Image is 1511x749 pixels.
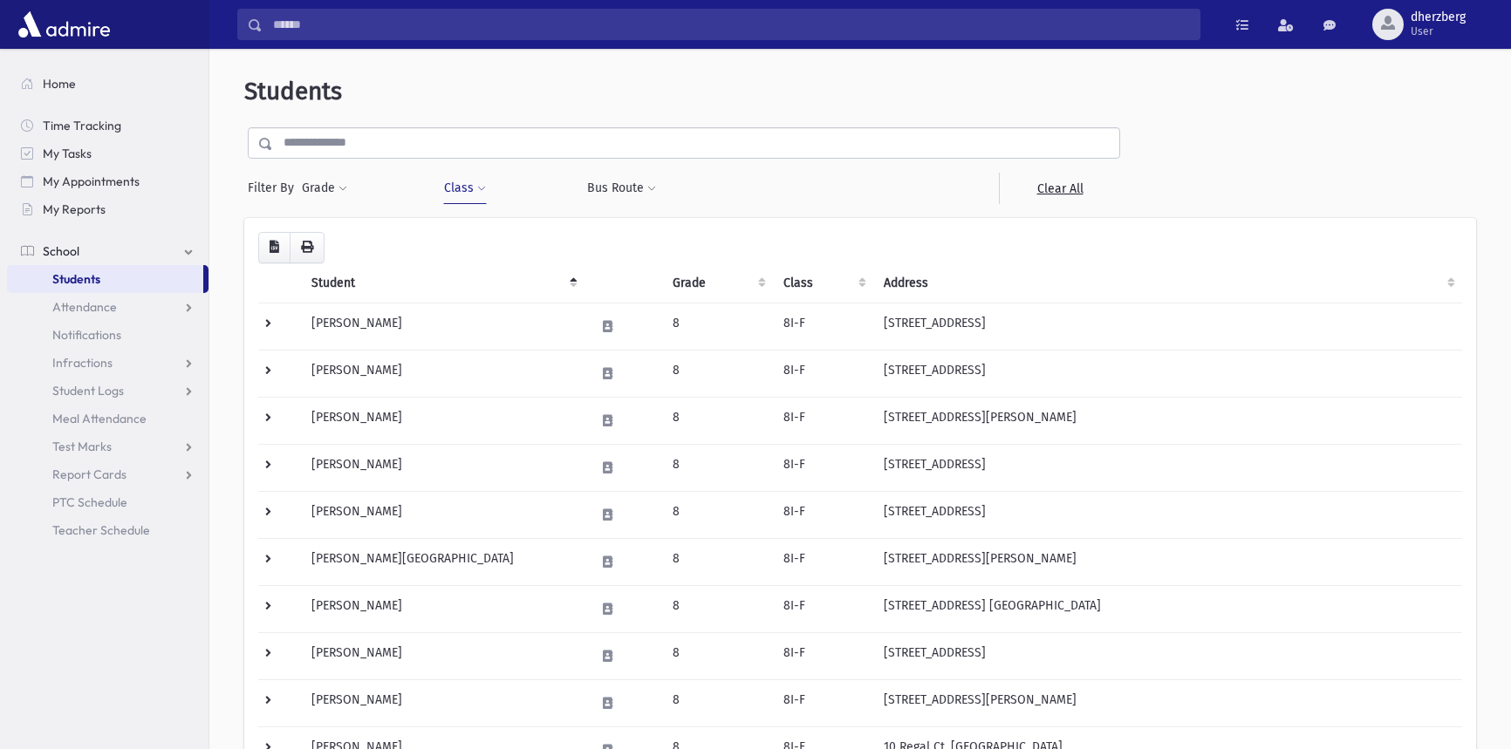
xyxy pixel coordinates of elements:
[7,405,209,432] a: Meal Attendance
[263,9,1200,40] input: Search
[7,293,209,321] a: Attendance
[301,173,348,204] button: Grade
[7,321,209,349] a: Notifications
[52,355,113,371] span: Infractions
[7,140,209,167] a: My Tasks
[301,491,585,538] td: [PERSON_NAME]
[301,263,585,303] th: Student: activate to sort column descending
[244,77,342,106] span: Students
[290,232,325,263] button: Print
[773,263,873,303] th: Class: activate to sort column ascending
[873,491,1462,538] td: [STREET_ADDRESS]
[773,444,873,491] td: 8I-F
[301,444,585,491] td: [PERSON_NAME]
[43,76,76,92] span: Home
[999,173,1120,204] a: Clear All
[773,303,873,350] td: 8I-F
[586,173,657,204] button: Bus Route
[662,679,773,726] td: 8
[301,632,585,679] td: [PERSON_NAME]
[662,491,773,538] td: 8
[301,679,585,726] td: [PERSON_NAME]
[662,538,773,585] td: 8
[52,327,121,343] span: Notifications
[301,350,585,397] td: [PERSON_NAME]
[52,299,117,315] span: Attendance
[662,585,773,632] td: 8
[14,7,114,42] img: AdmirePro
[258,232,291,263] button: CSV
[773,538,873,585] td: 8I-F
[7,167,209,195] a: My Appointments
[7,460,209,488] a: Report Cards
[7,488,209,516] a: PTC Schedule
[43,118,121,133] span: Time Tracking
[873,538,1462,585] td: [STREET_ADDRESS][PERSON_NAME]
[52,522,150,538] span: Teacher Schedule
[7,70,209,98] a: Home
[301,397,585,444] td: [PERSON_NAME]
[52,411,147,426] span: Meal Attendance
[43,174,140,189] span: My Appointments
[43,243,79,259] span: School
[52,439,112,454] span: Test Marks
[773,632,873,679] td: 8I-F
[873,350,1462,397] td: [STREET_ADDRESS]
[7,195,209,223] a: My Reports
[662,263,773,303] th: Grade: activate to sort column ascending
[773,350,873,397] td: 8I-F
[773,679,873,726] td: 8I-F
[873,632,1462,679] td: [STREET_ADDRESS]
[773,397,873,444] td: 8I-F
[7,237,209,265] a: School
[662,397,773,444] td: 8
[7,516,209,544] a: Teacher Schedule
[7,112,209,140] a: Time Tracking
[873,397,1462,444] td: [STREET_ADDRESS][PERSON_NAME]
[52,271,100,287] span: Students
[443,173,487,204] button: Class
[662,303,773,350] td: 8
[43,146,92,161] span: My Tasks
[248,179,301,197] span: Filter By
[7,265,203,293] a: Students
[52,383,124,398] span: Student Logs
[7,377,209,405] a: Student Logs
[873,444,1462,491] td: [STREET_ADDRESS]
[873,263,1462,303] th: Address: activate to sort column ascending
[873,303,1462,350] td: [STREET_ADDRESS]
[301,538,585,585] td: [PERSON_NAME][GEOGRAPHIC_DATA]
[52,494,127,510] span: PTC Schedule
[301,303,585,350] td: [PERSON_NAME]
[1411,24,1466,38] span: User
[662,444,773,491] td: 8
[873,679,1462,726] td: [STREET_ADDRESS][PERSON_NAME]
[1411,10,1466,24] span: dherzberg
[301,585,585,632] td: [PERSON_NAME]
[7,432,209,460] a: Test Marks
[662,632,773,679] td: 8
[773,491,873,538] td: 8I-F
[873,585,1462,632] td: [STREET_ADDRESS] [GEOGRAPHIC_DATA]
[7,349,209,377] a: Infractions
[662,350,773,397] td: 8
[52,466,126,482] span: Report Cards
[43,201,106,217] span: My Reports
[773,585,873,632] td: 8I-F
